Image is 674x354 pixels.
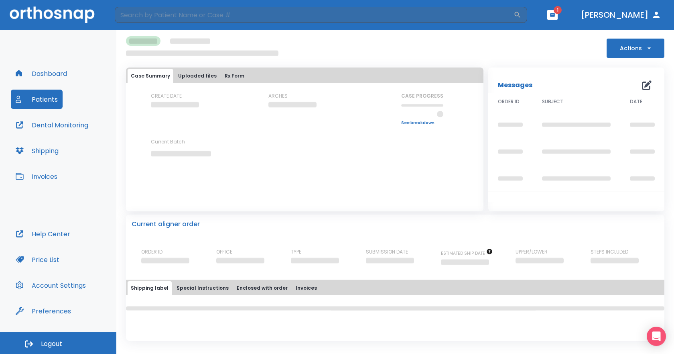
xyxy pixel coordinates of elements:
input: Search by Patient Name or Case # [115,7,514,23]
p: OFFICE [216,248,232,256]
button: Enclosed with order [233,281,291,295]
span: DATE [630,98,642,105]
span: SUBJECT [542,98,563,105]
span: ORDER ID [498,98,520,105]
p: STEPS INCLUDED [591,248,628,256]
p: Current aligner order [132,219,200,229]
p: TYPE [291,248,301,256]
button: Patients [11,90,63,109]
div: tabs [128,69,482,83]
button: Actions [607,39,664,58]
p: ORDER ID [141,248,162,256]
button: Shipping label [128,281,172,295]
button: Special Instructions [173,281,232,295]
p: SUBMISSION DATE [366,248,408,256]
button: Invoices [11,167,62,186]
button: Uploaded files [175,69,220,83]
div: tabs [128,281,663,295]
button: Price List [11,250,64,269]
p: CREATE DATE [151,92,182,100]
p: UPPER/LOWER [516,248,548,256]
p: ARCHES [268,92,288,100]
button: Case Summary [128,69,173,83]
button: Invoices [292,281,320,295]
a: See breakdown [401,121,443,125]
button: Help Center [11,224,75,244]
img: Orthosnap [10,6,95,23]
button: Account Settings [11,276,91,295]
button: [PERSON_NAME] [578,8,664,22]
p: Current Batch [151,138,223,145]
button: Dashboard [11,64,72,83]
div: Open Intercom Messenger [647,327,666,346]
button: Preferences [11,301,76,321]
button: Dental Monitoring [11,115,93,135]
button: Shipping [11,141,63,160]
p: Messages [498,80,532,90]
span: 1 [554,6,562,14]
button: Rx Form [221,69,248,83]
span: The date will be available after approving treatment plan [441,250,493,256]
span: Logout [41,340,62,348]
p: CASE PROGRESS [401,92,443,100]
